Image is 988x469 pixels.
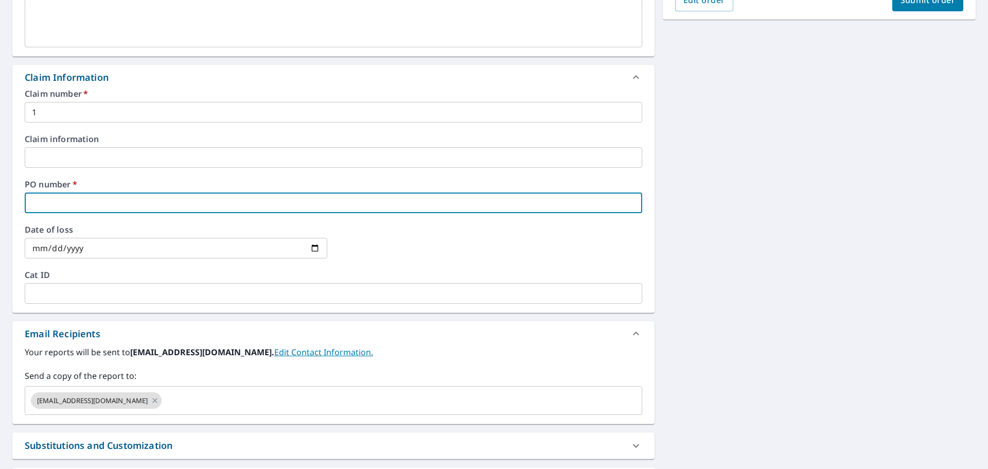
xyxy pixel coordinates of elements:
[25,271,642,279] label: Cat ID
[274,346,373,358] a: EditContactInfo
[25,439,172,453] div: Substitutions and Customization
[12,432,655,459] div: Substitutions and Customization
[12,65,655,90] div: Claim Information
[130,346,274,358] b: [EMAIL_ADDRESS][DOMAIN_NAME].
[12,321,655,346] div: Email Recipients
[25,90,642,98] label: Claim number
[31,392,162,409] div: [EMAIL_ADDRESS][DOMAIN_NAME]
[25,71,109,84] div: Claim Information
[25,370,642,382] label: Send a copy of the report to:
[25,225,327,234] label: Date of loss
[25,135,642,143] label: Claim information
[25,180,642,188] label: PO number
[25,346,642,358] label: Your reports will be sent to
[31,396,154,406] span: [EMAIL_ADDRESS][DOMAIN_NAME]
[25,327,100,341] div: Email Recipients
